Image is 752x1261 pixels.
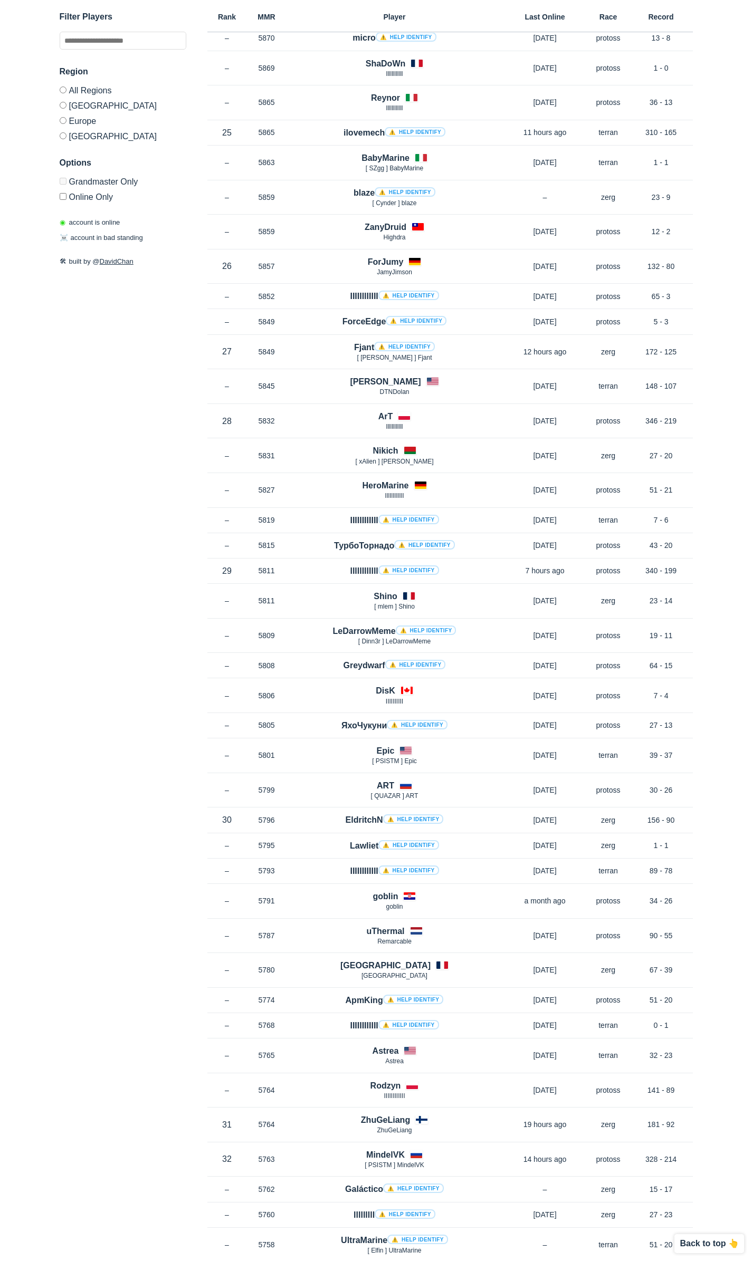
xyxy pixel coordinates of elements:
p: 5865 [247,97,287,108]
p: 27 - 13 [630,720,693,730]
h4: MindelVK [366,1149,405,1161]
p: zerg [587,192,630,203]
p: protoss [587,995,630,1005]
span: JamyJimson [377,268,412,276]
p: protoss [587,226,630,237]
p: 5859 [247,192,287,203]
h4: ApmKing [346,994,444,1006]
p: protoss [587,416,630,426]
p: protoss [587,316,630,327]
p: 7 - 6 [630,515,693,525]
p: [DATE] [503,450,587,461]
label: All Regions [60,86,186,98]
p: 19 hours ago [503,1119,587,1130]
a: ⚠️ Help identify [374,342,435,351]
p: 5763 [247,1154,287,1164]
p: [DATE] [503,1085,587,1095]
span: IIIIIIIIII [386,698,403,705]
p: – [207,450,247,461]
p: protoss [587,720,630,730]
p: protoss [587,630,630,641]
p: 1 - 1 [630,840,693,851]
p: 15 - 17 [630,1184,693,1195]
h4: IIIIIIIIIIII [350,1019,439,1032]
p: protoss [587,785,630,795]
span: [ [PERSON_NAME] ] Fjant [357,354,432,361]
p: [DATE] [503,540,587,551]
p: terran [587,750,630,761]
p: – [207,930,247,941]
p: protoss [587,97,630,108]
p: – [207,630,247,641]
p: [DATE] [503,815,587,825]
h3: Options [60,157,186,169]
p: 43 - 20 [630,540,693,551]
input: All Regions [60,86,66,93]
p: 14 hours ago [503,1154,587,1164]
p: 5 - 3 [630,316,693,327]
p: – [207,540,247,551]
p: terran [587,127,630,138]
span: goblin [386,903,403,910]
p: 5819 [247,515,287,525]
h4: ТурбоТорнадо [334,540,455,552]
span: [ Dinn3r ] LeDarrowMeme [358,638,431,645]
input: Grandmaster Only [60,178,66,185]
p: [DATE] [503,995,587,1005]
p: [DATE] [503,316,587,327]
p: 5768 [247,1020,287,1031]
p: 27 - 20 [630,450,693,461]
p: 5806 [247,690,287,701]
a: ⚠️ Help identify [375,1209,435,1219]
p: zerg [587,450,630,461]
p: 5801 [247,750,287,761]
p: 29 [207,565,247,577]
h4: ArT [378,410,393,422]
p: built by @ [60,256,186,267]
p: terran [587,157,630,168]
p: 5865 [247,127,287,138]
p: 1 - 1 [630,157,693,168]
span: ◉ [60,218,65,226]
h4: LeDarrowMeme [333,625,456,637]
p: protoss [587,660,630,671]
span: IIIIIIIIIIII [384,1092,405,1100]
p: 27 [207,345,247,358]
p: terran [587,381,630,391]
p: 1 - 0 [630,63,693,73]
a: ⚠️ Help identify [383,995,444,1004]
p: 5809 [247,630,287,641]
h4: IIIIIllIIIII [350,290,439,302]
p: 0 - 1 [630,1020,693,1031]
p: 5845 [247,381,287,391]
h4: IIIIIIIIIIII [350,865,439,877]
a: ⚠️ Help identify [396,625,456,635]
h4: Reynor [371,92,400,104]
p: 5827 [247,485,287,495]
p: – [207,1050,247,1061]
p: 340 - 199 [630,565,693,576]
span: [ mlem ] Shino [374,603,415,610]
p: protoss [587,1154,630,1164]
p: 5859 [247,226,287,237]
p: [DATE] [503,515,587,525]
p: [DATE] [503,690,587,701]
p: 67 - 39 [630,965,693,975]
h4: lllllllll [354,1209,435,1221]
h4: ART [377,779,394,792]
p: a month ago [503,896,587,906]
p: 26 [207,260,247,272]
p: protoss [587,540,630,551]
p: protoss [587,565,630,576]
h4: BabyMarine [361,152,410,164]
p: 5852 [247,291,287,302]
h4: ZanyDruid [365,221,406,233]
p: – [207,965,247,975]
p: – [207,192,247,203]
h4: ShaDoWn [366,57,406,70]
a: ⚠️ Help identify [386,316,446,325]
h3: Filter Players [60,11,186,23]
p: 5805 [247,720,287,730]
p: 30 - 26 [630,785,693,795]
p: 23 - 9 [630,192,693,203]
